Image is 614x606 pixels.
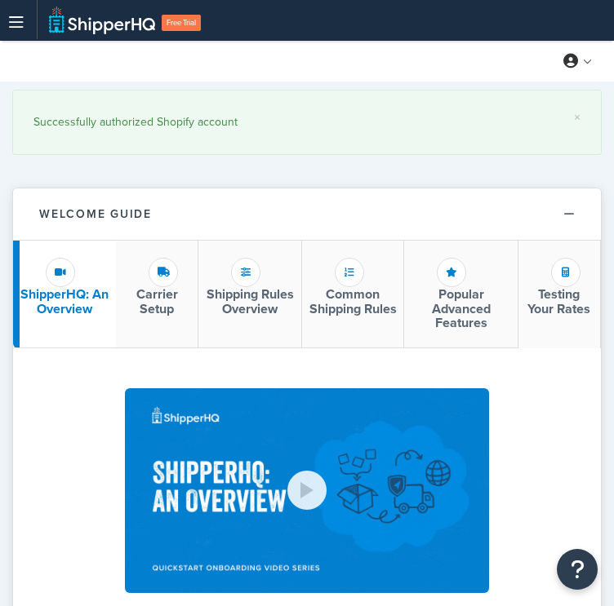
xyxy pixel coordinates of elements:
img: ShipperHQ is all about strategy [125,388,489,593]
h2: Welcome Guide [39,208,152,220]
h3: Shipping Rules Overview [205,287,295,316]
h3: Carrier Setup [122,287,191,316]
button: Welcome Guide [13,188,601,241]
button: Open Resource Center [557,549,598,590]
h3: ShipperHQ: An Overview [20,287,109,316]
div: Successfully authorized Shopify account [33,111,581,134]
h3: Popular Advanced Features [411,287,511,330]
h3: Common Shipping Rules [309,287,397,316]
a: × [574,111,581,124]
h3: Testing Your Rates [525,287,594,316]
span: Free Trial [162,15,201,31]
